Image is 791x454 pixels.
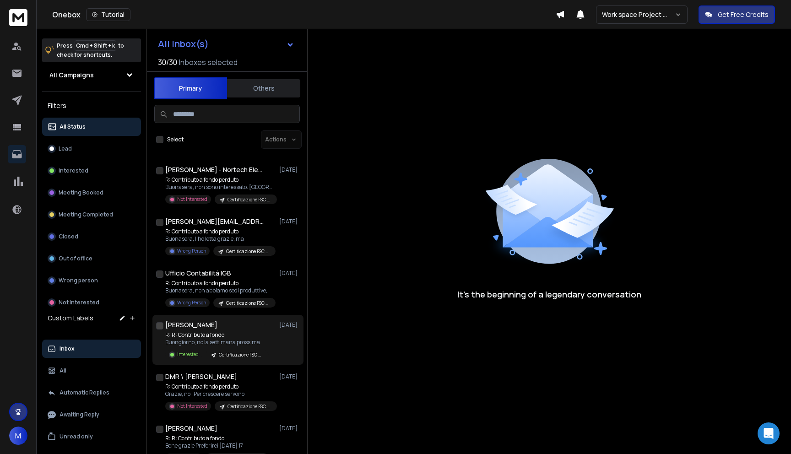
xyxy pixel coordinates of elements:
[279,166,300,173] p: [DATE]
[227,78,300,98] button: Others
[60,123,86,130] p: All Status
[60,345,75,352] p: Inbox
[165,269,231,278] h1: Ufficio Contabilità IGB
[9,427,27,445] button: M
[165,217,266,226] h1: [PERSON_NAME][EMAIL_ADDRESS][DOMAIN_NAME]
[59,189,103,196] p: Meeting Booked
[165,424,217,433] h1: [PERSON_NAME]
[758,422,780,444] div: Open Intercom Messenger
[42,66,141,84] button: All Campaigns
[42,162,141,180] button: Interested
[165,442,268,449] p: Bene grazie Preferirei [DATE] 17
[165,320,217,330] h1: [PERSON_NAME]
[179,57,238,68] h3: Inboxes selected
[42,140,141,158] button: Lead
[59,277,98,284] p: Wrong person
[167,136,184,143] label: Select
[42,249,141,268] button: Out of office
[165,390,275,398] p: Grazie, no "Per crescere servono
[42,271,141,290] button: Wrong person
[165,383,275,390] p: R: Contributo a fondo perduto
[228,403,271,410] p: Certificazione FSC CoC Piemonte -(Tipografia / Stampa / Packaging / Carta) Test 1
[718,10,769,19] p: Get Free Credits
[42,205,141,224] button: Meeting Completed
[165,339,268,346] p: Buongiorno, no la settimana prossima
[177,351,199,358] p: Interested
[165,331,268,339] p: R: R: Contributo a fondo
[151,35,302,53] button: All Inbox(s)
[219,351,263,358] p: Certificazione FSC CoC Piemonte -(Tipografia / Stampa / Packaging / Carta) Test 1
[165,372,237,381] h1: DMR \ [PERSON_NAME]
[279,270,300,277] p: [DATE]
[42,340,141,358] button: Inbox
[60,411,99,418] p: Awaiting Reply
[602,10,675,19] p: Work space Project Consulting
[457,288,641,301] p: It’s the beginning of a legendary conversation
[279,425,300,432] p: [DATE]
[165,280,275,287] p: R: Contributo a fondo perduto
[60,367,66,374] p: All
[75,40,116,51] span: Cmd + Shift + k
[60,389,109,396] p: Automatic Replies
[226,300,270,307] p: Certificazione FSC CoC Piemonte -(Tipografia / Stampa / Packaging / Carta) Test 1
[279,218,300,225] p: [DATE]
[177,403,207,410] p: Not Interested
[177,299,206,306] p: Wrong Person
[42,184,141,202] button: Meeting Booked
[279,373,300,380] p: [DATE]
[279,321,300,329] p: [DATE]
[59,211,113,218] p: Meeting Completed
[57,41,124,59] p: Press to check for shortcuts.
[158,39,209,49] h1: All Inbox(s)
[165,165,266,174] h1: [PERSON_NAME] - Nortech Elettronica
[165,235,275,243] p: Buonasera, l’ho letta grazie, ma
[165,184,275,191] p: Buonasera, non sono interessato. [GEOGRAPHIC_DATA]
[49,70,94,80] h1: All Campaigns
[228,196,271,203] p: Certificazione FSC CoC Piemonte -(Tipografia / Stampa / Packaging / Carta) Test 1
[42,118,141,136] button: All Status
[165,287,275,294] p: Buonasera, non abbiamo sedi produttive,
[226,248,270,255] p: Certificazione FSC CoC Piemonte -(Tipografia / Stampa / Packaging / Carta) Test 1
[42,227,141,246] button: Closed
[165,228,275,235] p: R: Contributo a fondo perduto
[42,384,141,402] button: Automatic Replies
[86,8,130,21] button: Tutorial
[42,405,141,424] button: Awaiting Reply
[177,248,206,254] p: Wrong Person
[52,8,556,21] div: Onebox
[59,255,92,262] p: Out of office
[48,313,93,323] h3: Custom Labels
[177,196,207,203] p: Not Interested
[42,293,141,312] button: Not Interested
[59,167,88,174] p: Interested
[165,176,275,184] p: R: Contributo a fondo perduto
[158,57,177,68] span: 30 / 30
[42,362,141,380] button: All
[60,433,93,440] p: Unread only
[59,299,99,306] p: Not Interested
[59,145,72,152] p: Lead
[154,77,227,99] button: Primary
[42,99,141,112] h3: Filters
[165,435,268,442] p: R: R: Contributo a fondo
[42,427,141,446] button: Unread only
[699,5,775,24] button: Get Free Credits
[59,233,78,240] p: Closed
